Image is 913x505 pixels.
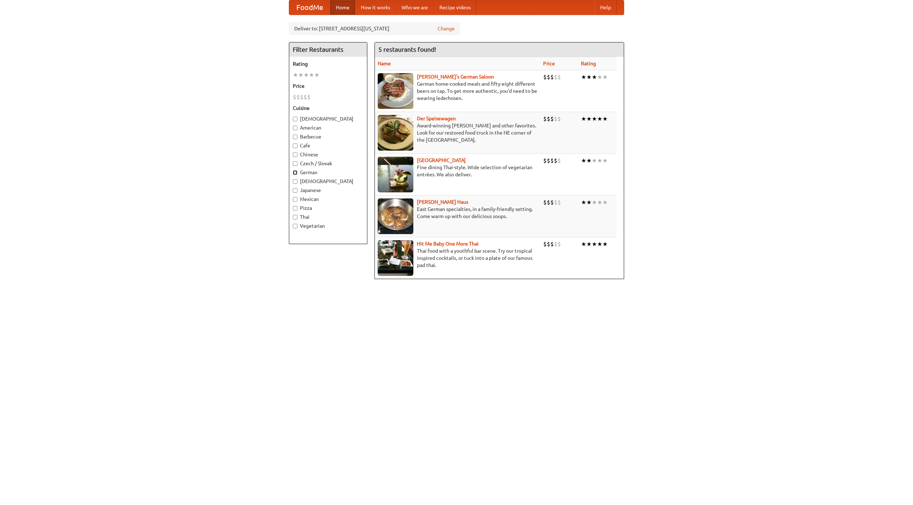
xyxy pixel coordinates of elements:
a: Who we are [396,0,434,15]
li: ★ [581,157,586,165]
input: Barbecue [293,135,297,139]
div: Deliver to: [STREET_ADDRESS][US_STATE] [289,22,460,35]
li: $ [550,73,554,81]
li: $ [557,157,561,165]
li: ★ [586,198,592,206]
li: $ [557,240,561,248]
label: German [293,169,363,176]
li: $ [543,73,547,81]
h5: Price [293,82,363,90]
a: Price [543,61,555,66]
img: speisewagen.jpg [378,115,413,151]
input: German [293,170,297,175]
li: ★ [592,240,597,248]
li: $ [293,93,296,101]
a: FoodMe [289,0,330,15]
li: $ [554,198,557,206]
li: ★ [293,71,298,79]
a: [PERSON_NAME]'s German Saloon [417,74,494,80]
li: ★ [592,115,597,123]
li: ★ [586,157,592,165]
p: German home-cooked meals and fifty-eight different beers on tap. To get more authentic, you'd nee... [378,80,537,102]
img: babythai.jpg [378,240,413,276]
a: How it works [355,0,396,15]
h5: Rating [293,60,363,67]
li: ★ [581,115,586,123]
a: Rating [581,61,596,66]
img: esthers.jpg [378,73,413,109]
li: ★ [586,115,592,123]
li: $ [557,198,561,206]
li: ★ [597,73,602,81]
a: [GEOGRAPHIC_DATA] [417,157,466,163]
li: ★ [586,240,592,248]
input: Vegetarian [293,224,297,228]
li: ★ [602,115,608,123]
label: Cafe [293,142,363,149]
li: $ [550,240,554,248]
input: Mexican [293,197,297,202]
li: ★ [602,240,608,248]
li: ★ [592,198,597,206]
label: Czech / Slovak [293,160,363,167]
li: ★ [597,240,602,248]
li: ★ [597,198,602,206]
li: $ [550,115,554,123]
input: Czech / Slovak [293,161,297,166]
li: $ [547,240,550,248]
li: $ [304,93,307,101]
li: $ [547,73,550,81]
li: $ [554,73,557,81]
li: $ [554,157,557,165]
li: ★ [581,73,586,81]
li: ★ [586,73,592,81]
li: ★ [592,73,597,81]
li: $ [307,93,311,101]
label: Chinese [293,151,363,158]
input: American [293,126,297,130]
a: [PERSON_NAME] Haus [417,199,468,205]
li: ★ [592,157,597,165]
li: ★ [602,73,608,81]
li: $ [547,157,550,165]
input: [DEMOGRAPHIC_DATA] [293,179,297,184]
li: ★ [602,157,608,165]
label: Vegetarian [293,222,363,229]
label: American [293,124,363,131]
a: Der Speisewagen [417,116,456,121]
ng-pluralize: 5 restaurants found! [378,46,436,53]
label: [DEMOGRAPHIC_DATA] [293,115,363,122]
input: Japanese [293,188,297,193]
a: Help [595,0,617,15]
label: Japanese [293,187,363,194]
li: $ [543,115,547,123]
li: $ [543,198,547,206]
input: Chinese [293,152,297,157]
a: Hit Me Baby One More Thai [417,241,479,247]
label: Mexican [293,196,363,203]
a: Change [438,25,455,32]
a: Recipe videos [434,0,476,15]
p: Thai food with a youthful bar scene. Try our tropical inspired cocktails, or tuck into a plate of... [378,247,537,269]
li: ★ [602,198,608,206]
li: ★ [309,71,314,79]
a: Home [330,0,355,15]
li: ★ [581,240,586,248]
li: ★ [597,157,602,165]
label: Pizza [293,204,363,212]
li: $ [550,198,554,206]
li: $ [296,93,300,101]
h5: Cuisine [293,105,363,112]
img: kohlhaus.jpg [378,198,413,234]
label: [DEMOGRAPHIC_DATA] [293,178,363,185]
input: [DEMOGRAPHIC_DATA] [293,117,297,121]
p: East German specialties, in a family-friendly setting. Come warm up with our delicious soups. [378,206,537,220]
p: Award-winning [PERSON_NAME] and other favorites. Look for our restored food truck in the NE corne... [378,122,537,143]
img: satay.jpg [378,157,413,192]
label: Barbecue [293,133,363,140]
li: ★ [597,115,602,123]
li: $ [554,115,557,123]
li: ★ [298,71,304,79]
